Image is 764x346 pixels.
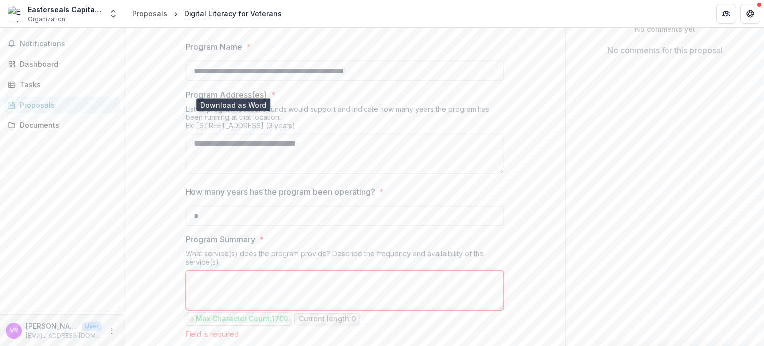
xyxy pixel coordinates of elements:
[26,321,78,331] p: [PERSON_NAME]
[20,79,112,90] div: Tasks
[4,117,120,133] a: Documents
[128,6,286,21] nav: breadcrumb
[20,59,112,69] div: Dashboard
[716,4,736,24] button: Partners
[132,8,167,19] div: Proposals
[186,233,255,245] p: Program Summary
[186,249,504,270] div: What service(s) does the program provide? Describe the frequency and availaibility of the service...
[186,105,504,134] div: List all program locations funds would support and indicate how many years the program has been r...
[186,89,267,101] p: Program Address(es)
[186,186,375,198] p: How many years has the program been operating?
[607,44,723,56] p: No comments for this proposal
[28,4,102,15] div: Easterseals Capital Region & [GEOGRAPHIC_DATA], Inc.
[20,100,112,110] div: Proposals
[128,6,171,21] a: Proposals
[4,36,120,52] button: Notifications
[196,315,288,323] p: Max Character Count: 1700
[573,24,756,34] p: No comments yet
[106,4,120,24] button: Open entity switcher
[26,331,102,340] p: [EMAIL_ADDRESS][DOMAIN_NAME]
[4,56,120,72] a: Dashboard
[4,76,120,93] a: Tasks
[10,327,18,334] div: Valerie Rodino
[186,41,242,53] p: Program Name
[184,8,282,19] div: Digital Literacy for Veterans
[20,40,116,48] span: Notifications
[28,15,65,24] span: Organization
[20,120,112,130] div: Documents
[740,4,760,24] button: Get Help
[299,315,356,323] p: Current length: 0
[4,97,120,113] a: Proposals
[106,325,118,337] button: More
[82,322,102,331] p: User
[186,330,504,338] div: Field is required
[8,6,24,22] img: Easterseals Capital Region & Eastern CT, Inc.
